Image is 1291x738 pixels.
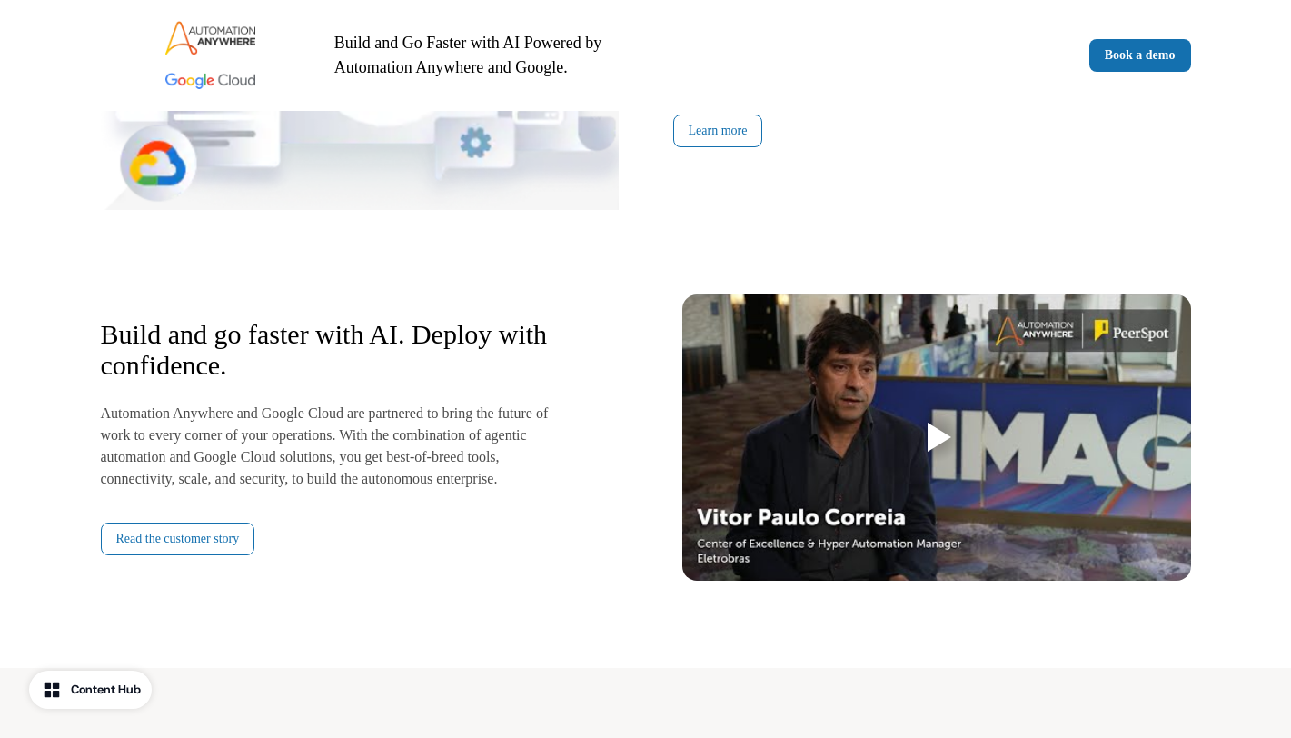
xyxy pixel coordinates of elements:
[71,681,141,699] div: Content Hub
[101,405,549,486] span: Automation Anywhere and Google Cloud are partnered to bring the future of work to every corner of...
[673,115,763,147] a: Learn more
[101,319,577,381] h2: Build and go faster with AI. Deploy with confidence.
[101,523,255,555] a: Read the customer story
[334,31,639,80] p: Build and Go Faster with AI Powered by Automation Anywhere and Google.
[29,671,152,709] button: Content Hub
[1089,39,1191,72] a: Book a demo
